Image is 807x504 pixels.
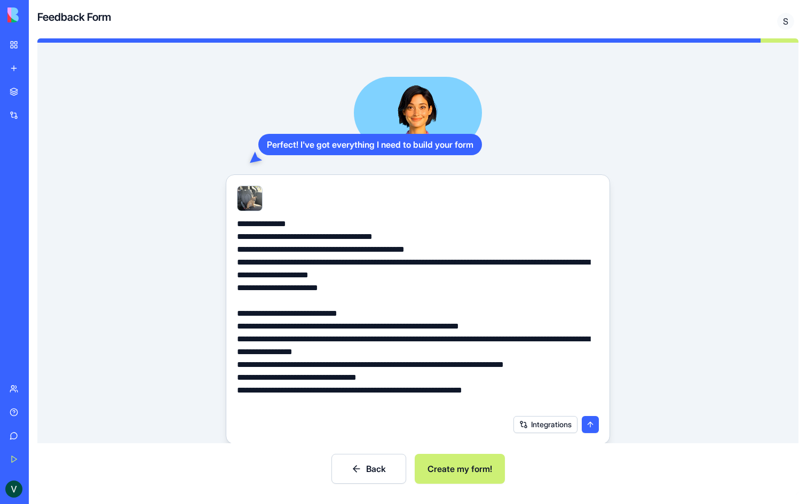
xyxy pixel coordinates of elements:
[513,416,577,433] button: Integrations
[37,10,111,25] h4: Feedback Form
[415,454,505,484] button: Create my form!
[5,481,22,498] img: ACg8ocIUuZBPiWDsSkWw-8pLdJYSabRYQuP1_aSK8k5agNkGBk_8=s96-c
[7,7,74,22] img: logo
[258,134,482,155] div: Perfect! I've got everything I need to build your form
[331,454,406,484] button: Back
[777,13,794,30] span: S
